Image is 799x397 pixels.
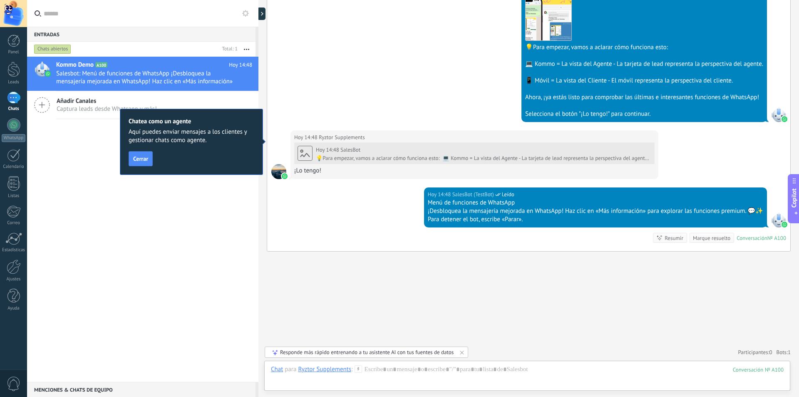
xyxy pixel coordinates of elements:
[34,44,71,54] div: Chats abiertos
[782,222,787,227] img: waba.svg
[56,61,94,69] span: Kommo Demo
[782,116,787,122] img: waba.svg
[27,382,256,397] div: Menciones & Chats de equipo
[316,147,340,153] div: Hoy 14:48
[285,365,296,374] span: para
[769,349,772,356] span: 0
[502,190,514,199] span: Leído
[294,133,319,142] div: Hoy 14:48
[2,193,26,199] div: Listas
[777,349,791,356] span: Bots:
[737,235,767,242] div: Conversación
[525,43,763,52] div: 💡Para empezar, vamos a aclarar cómo funciona esto:
[2,134,25,142] div: WhatsApp
[280,349,454,356] div: Responde más rápido entrenando a tu asistente AI con tus fuentes de datos
[27,57,258,91] a: Kommo Demo A100 Hoy 14:48 Salesbot: Menú de funciones de WhatsApp ¡Desbloquea la mensajería mejor...
[2,106,26,112] div: Chats
[129,151,153,166] button: Cerrar
[428,199,763,207] div: Menú de funciones de WhatsApp
[45,71,51,77] img: waba.svg
[219,45,238,53] div: Total: 1
[525,60,763,68] div: 💻 Kommo = La vista del Agente - La tarjeta de lead representa la perspectiva del agente.
[57,97,157,105] span: Añadir Canales
[57,105,157,113] span: Captura leads desde Whatsapp y más!
[771,212,786,227] span: SalesBot
[340,146,360,153] span: SalesBot
[525,77,763,85] div: 📱 Móvil = La vista del Cliente - El móvil representa la perspectiva del cliente.
[693,234,730,242] div: Marque resuelto
[525,93,763,102] div: Ahora, ¡ya estás listo para comprobar las últimas e interesantes funciones de WhatsApp!
[56,70,236,85] span: Salesbot: Menú de funciones de WhatsApp ¡Desbloquea la mensajería mejorada en WhatsApp! Haz clic ...
[351,365,352,374] span: :
[294,167,655,175] div: ¡Lo tengo!
[2,220,26,226] div: Correo
[2,247,26,253] div: Estadísticas
[525,110,763,118] div: Selecciona el botón "¡Lo tengo!" para continuar.
[428,215,763,224] div: Para detener el bot, escribe «Parar».
[2,80,26,85] div: Leads
[2,306,26,311] div: Ayuda
[27,27,256,42] div: Entradas
[229,61,252,69] span: Hoy 14:48
[2,277,26,282] div: Ajustes
[788,349,791,356] span: 1
[129,128,254,145] span: Aquí puedes enviar mensajes a los clientes y gestionar chats como agente.
[428,207,763,215] div: ¡Desbloquea la mensajería mejorada en WhatsApp! Haz clic en «Más información» para explorar las f...
[767,235,786,242] div: № A100
[665,234,683,242] div: Resumir
[738,349,772,356] a: Participantes:0
[771,107,786,122] span: SalesBot
[133,156,148,162] span: Cerrar
[452,190,494,199] span: SalesBot (TestBot)
[428,190,452,199] div: Hoy 14:48
[282,173,288,179] img: waba.svg
[129,117,254,125] h2: Chatea como un agente
[790,188,798,207] span: Copilot
[2,164,26,170] div: Calendario
[319,133,365,142] span: Ryztor Supplements
[271,164,286,179] span: Ryztor Supplements
[95,62,107,67] span: A100
[2,50,26,55] div: Panel
[733,366,784,373] div: 100
[298,365,351,373] div: Ryztor Supplements
[257,7,266,20] div: Mostrar
[316,155,651,162] div: 💡Para empezar, vamos a aclarar cómo funciona esto: 💻 Kommo = La vista del Agente - La tarjeta de ...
